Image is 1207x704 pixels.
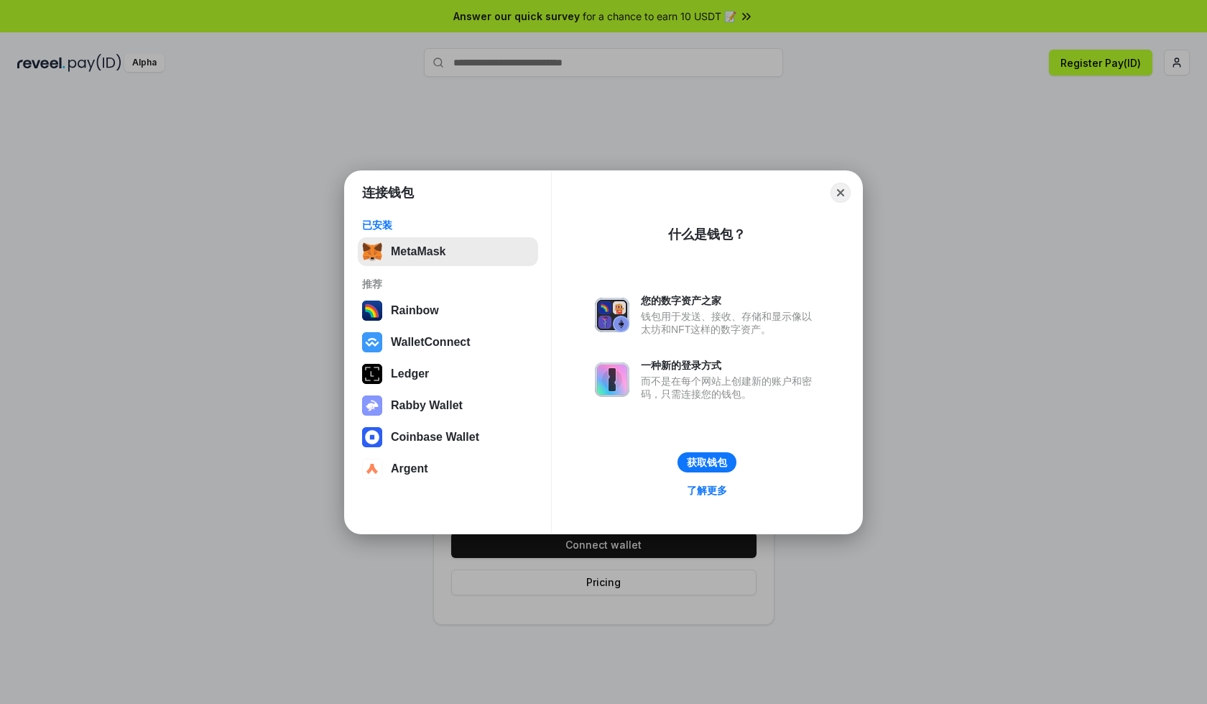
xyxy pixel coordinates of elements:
[668,226,746,243] div: 什么是钱包？
[358,328,538,357] button: WalletConnect
[391,304,439,317] div: Rainbow
[362,364,382,384] img: svg+xml,%3Csvg%20xmlns%3D%22http%3A%2F%2Fwww.w3.org%2F2000%2Fsvg%22%20width%3D%2228%22%20height%3...
[362,242,382,262] img: svg+xml,%3Csvg%20fill%3D%22none%22%20height%3D%2233%22%20viewBox%3D%220%200%2035%2033%22%20width%...
[362,427,382,447] img: svg+xml,%3Csvg%20width%3D%2228%22%20height%3D%2228%22%20viewBox%3D%220%200%2028%2028%22%20fill%3D...
[391,336,471,349] div: WalletConnect
[362,219,534,232] div: 已安装
[831,183,851,203] button: Close
[391,245,445,258] div: MetaMask
[641,310,819,336] div: 钱包用于发送、接收、存储和显示像以太坊和NFT这样的数字资产。
[391,399,463,412] div: Rabby Wallet
[595,362,629,397] img: svg+xml,%3Csvg%20xmlns%3D%22http%3A%2F%2Fwww.w3.org%2F2000%2Fsvg%22%20fill%3D%22none%22%20viewBox...
[358,391,538,420] button: Rabby Wallet
[362,301,382,321] img: svg+xml,%3Csvg%20width%3D%22120%22%20height%3D%22120%22%20viewBox%3D%220%200%20120%20120%22%20fil...
[678,452,736,472] button: 获取钱包
[358,423,538,452] button: Coinbase Wallet
[358,360,538,388] button: Ledger
[641,359,819,372] div: 一种新的登录方式
[641,375,819,401] div: 而不是在每个网站上创建新的账户和密码，只需连接您的钱包。
[362,332,382,352] img: svg+xml,%3Csvg%20width%3D%2228%22%20height%3D%2228%22%20viewBox%3D%220%200%2028%2028%22%20fill%3D...
[362,184,414,201] h1: 连接钱包
[391,431,479,444] div: Coinbase Wallet
[687,484,727,497] div: 了解更多
[641,294,819,307] div: 您的数字资产之家
[358,237,538,266] button: MetaMask
[362,396,382,416] img: svg+xml,%3Csvg%20xmlns%3D%22http%3A%2F%2Fwww.w3.org%2F2000%2Fsvg%22%20fill%3D%22none%22%20viewBox...
[391,367,429,380] div: Ledger
[362,459,382,479] img: svg+xml,%3Csvg%20width%3D%2228%22%20height%3D%2228%22%20viewBox%3D%220%200%2028%2028%22%20fill%3D...
[358,296,538,325] button: Rainbow
[358,454,538,483] button: Argent
[678,481,736,500] a: 了解更多
[391,462,428,475] div: Argent
[362,278,534,291] div: 推荐
[687,456,727,469] div: 获取钱包
[595,298,629,332] img: svg+xml,%3Csvg%20xmlns%3D%22http%3A%2F%2Fwww.w3.org%2F2000%2Fsvg%22%20fill%3D%22none%22%20viewBox...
